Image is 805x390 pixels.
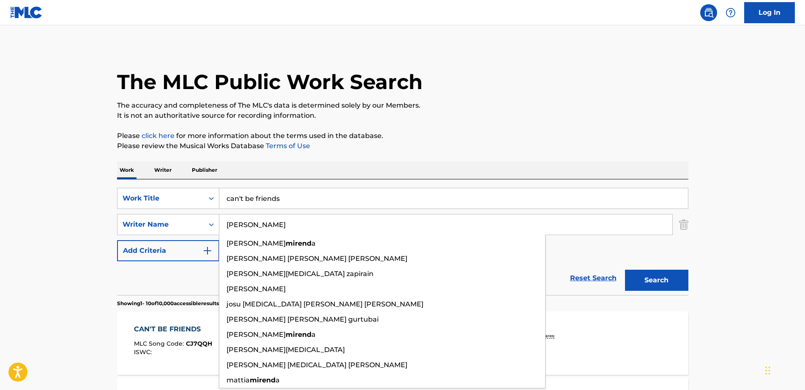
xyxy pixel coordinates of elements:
h1: The MLC Public Work Search [117,69,423,95]
span: [PERSON_NAME] [PERSON_NAME] [PERSON_NAME] [226,255,407,263]
span: [PERSON_NAME][MEDICAL_DATA] [226,346,345,354]
a: CAN'T BE FRIENDSMLC Song Code:CJ7QQHISWC:Writers (2)[PERSON_NAME], [PERSON_NAME]Recording Artists... [117,311,688,375]
span: [PERSON_NAME] [226,285,286,293]
span: [PERSON_NAME] [MEDICAL_DATA] [PERSON_NAME] [226,361,407,369]
p: The accuracy and completeness of The MLC's data is determined solely by our Members. [117,100,688,111]
div: Writer Name [123,219,199,230]
span: [PERSON_NAME] [PERSON_NAME] gurtubai [226,315,379,323]
span: a [311,239,316,247]
span: [PERSON_NAME] [226,239,286,247]
p: Please review the Musical Works Database [117,141,688,151]
span: MLC Song Code : [134,340,186,347]
a: click here [142,132,175,140]
p: Work [117,161,136,179]
button: Add Criteria [117,240,219,261]
p: Showing 1 - 10 of 10,000 accessible results (Total 356,066 ) [117,300,257,307]
img: search [704,8,714,18]
button: Search [625,270,688,291]
p: It is not an authoritative source for recording information. [117,111,688,121]
a: Terms of Use [264,142,310,150]
img: MLC Logo [10,6,43,19]
span: josu [MEDICAL_DATA] [PERSON_NAME] [PERSON_NAME] [226,300,423,308]
div: Help [722,4,739,21]
div: Drag [765,358,770,383]
span: CJ7QQH [186,340,212,347]
span: a [311,330,316,339]
a: Public Search [700,4,717,21]
div: CAN'T BE FRIENDS [134,324,212,334]
span: [PERSON_NAME] [226,330,286,339]
strong: mirend [250,376,276,384]
span: [PERSON_NAME][MEDICAL_DATA] zapirain [226,270,374,278]
p: Publisher [189,161,220,179]
span: a [276,376,280,384]
img: Delete Criterion [679,214,688,235]
strong: mirend [286,330,311,339]
strong: mirend [286,239,311,247]
a: Log In [744,2,795,23]
iframe: Chat Widget [763,349,805,390]
p: Please for more information about the terms used in the database. [117,131,688,141]
p: Writer [152,161,174,179]
img: 9d2ae6d4665cec9f34b9.svg [202,246,213,256]
form: Search Form [117,188,688,295]
span: ISWC : [134,348,154,356]
img: help [726,8,736,18]
div: Work Title [123,193,199,203]
span: mattia [226,376,250,384]
a: Reset Search [566,269,621,287]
